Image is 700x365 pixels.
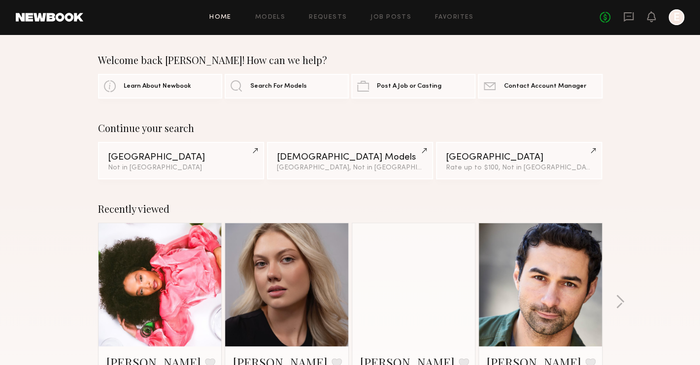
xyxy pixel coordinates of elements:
[478,74,602,99] a: Contact Account Manager
[255,14,285,21] a: Models
[277,165,423,171] div: [GEOGRAPHIC_DATA], Not in [GEOGRAPHIC_DATA]
[98,203,602,215] div: Recently viewed
[435,14,474,21] a: Favorites
[98,54,602,66] div: Welcome back [PERSON_NAME]! How can we help?
[436,142,602,179] a: [GEOGRAPHIC_DATA]Rate up to $100, Not in [GEOGRAPHIC_DATA]
[668,9,684,25] a: E
[370,14,411,21] a: Job Posts
[446,153,592,162] div: [GEOGRAPHIC_DATA]
[250,83,307,90] span: Search For Models
[225,74,349,99] a: Search For Models
[267,142,433,179] a: [DEMOGRAPHIC_DATA] Models[GEOGRAPHIC_DATA], Not in [GEOGRAPHIC_DATA]
[377,83,441,90] span: Post A Job or Casting
[108,153,254,162] div: [GEOGRAPHIC_DATA]
[98,122,602,134] div: Continue your search
[98,142,264,179] a: [GEOGRAPHIC_DATA]Not in [GEOGRAPHIC_DATA]
[503,83,586,90] span: Contact Account Manager
[309,14,347,21] a: Requests
[277,153,423,162] div: [DEMOGRAPHIC_DATA] Models
[209,14,232,21] a: Home
[108,165,254,171] div: Not in [GEOGRAPHIC_DATA]
[124,83,191,90] span: Learn About Newbook
[98,74,222,99] a: Learn About Newbook
[351,74,475,99] a: Post A Job or Casting
[446,165,592,171] div: Rate up to $100, Not in [GEOGRAPHIC_DATA]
